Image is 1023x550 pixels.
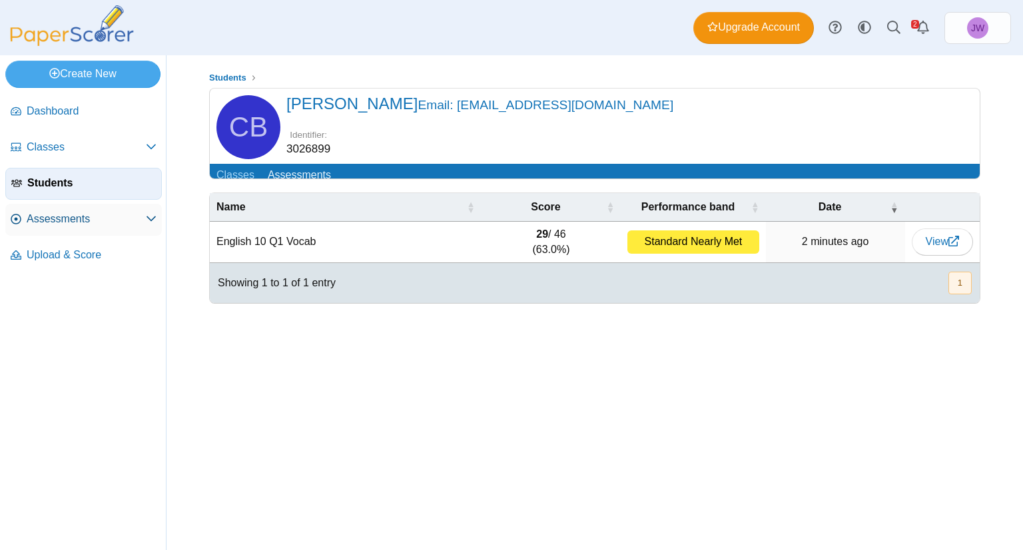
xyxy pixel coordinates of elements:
[5,96,162,128] a: Dashboard
[536,228,548,240] b: 29
[944,12,1011,44] a: Joshua Williams
[286,129,330,141] dt: Identifier:
[27,104,157,119] span: Dashboard
[627,200,748,214] span: Performance band
[693,12,814,44] a: Upgrade Account
[5,37,139,48] a: PaperScorer
[27,212,146,226] span: Assessments
[751,200,759,214] span: Performance band : Activate to sort
[286,95,673,113] span: [PERSON_NAME]
[216,200,464,214] span: Name
[206,70,250,87] a: Students
[5,204,162,236] a: Assessments
[5,168,162,200] a: Students
[908,13,938,43] a: Alerts
[27,176,156,190] span: Students
[707,20,800,35] span: Upgrade Account
[482,222,621,263] td: / 46 (63.0%)
[802,236,869,247] time: Sep 19, 2025 at 1:39 PM
[971,23,984,33] span: Joshua Williams
[5,61,161,87] a: Create New
[210,222,482,263] td: English 10 Q1 Vocab
[947,272,972,294] nav: pagination
[890,200,898,214] span: Date : Activate to invert sorting
[209,73,246,83] span: Students
[27,140,146,154] span: Classes
[5,240,162,272] a: Upload & Score
[488,200,604,214] span: Score
[27,248,157,262] span: Upload & Score
[948,272,972,294] button: 1
[606,200,614,214] span: Score : Activate to sort
[210,263,336,303] div: Showing 1 to 1 of 1 entry
[229,113,268,141] span: Cole Baughn
[467,200,475,214] span: Name : Activate to sort
[926,236,959,247] span: View
[967,17,988,39] span: Joshua Williams
[418,98,673,112] small: Email: [EMAIL_ADDRESS][DOMAIN_NAME]
[5,132,162,164] a: Classes
[627,230,759,254] div: Standard Nearly Met
[261,164,338,188] a: Assessments
[286,141,330,157] dd: 3026899
[5,5,139,46] img: PaperScorer
[773,200,888,214] span: Date
[912,228,973,255] a: View
[210,164,261,188] a: Classes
